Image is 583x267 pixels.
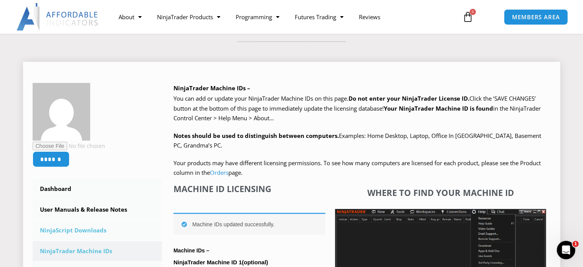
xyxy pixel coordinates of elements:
a: Orders [210,169,228,176]
span: Click the ‘SAVE CHANGES’ button at the bottom of this page to immediately update the licensing da... [173,95,541,122]
a: NinjaScript Downloads [33,221,162,240]
strong: Notes should be used to distinguish between computers. [173,132,339,139]
span: 0 [470,9,476,15]
b: Do not enter your NinjaTrader License ID. [348,95,469,102]
span: Your products may have different licensing permissions. To see how many computers are licensed fo... [173,159,541,177]
a: User Manuals & Release Notes [33,200,162,220]
h4: Machine ID Licensing [173,184,325,194]
span: MEMBERS AREA [512,14,560,20]
a: MEMBERS AREA [504,9,568,25]
div: Machine IDs updated successfully. [173,213,325,235]
h4: Where to find your Machine ID [335,187,546,197]
iframe: Intercom live chat [557,241,575,259]
a: Reviews [351,8,388,26]
nav: Menu [111,8,455,26]
a: 0 [451,6,485,28]
span: (optional) [242,259,268,265]
span: Examples: Home Desktop, Laptop, Office In [GEOGRAPHIC_DATA], Basement PC, Grandma’s PC. [173,132,541,149]
a: Futures Trading [287,8,351,26]
span: 1 [573,241,579,247]
b: NinjaTrader Machine IDs – [173,84,250,92]
span: You can add or update your NinjaTrader Machine IDs on this page. [173,95,348,102]
a: NinjaTrader Products [149,8,228,26]
strong: Machine IDs – [173,247,209,254]
a: NinjaTrader Machine IDs [33,241,162,261]
a: About [111,8,149,26]
strong: Your NinjaTrader Machine ID is found [384,104,493,112]
img: LogoAI | Affordable Indicators – NinjaTrader [17,3,99,31]
a: Programming [228,8,287,26]
img: 9b1f5fe0b9cfc699a0cb3ee65d96f17d4773541739bf551508fcd47b539dd305 [33,83,90,141]
a: Dashboard [33,179,162,199]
